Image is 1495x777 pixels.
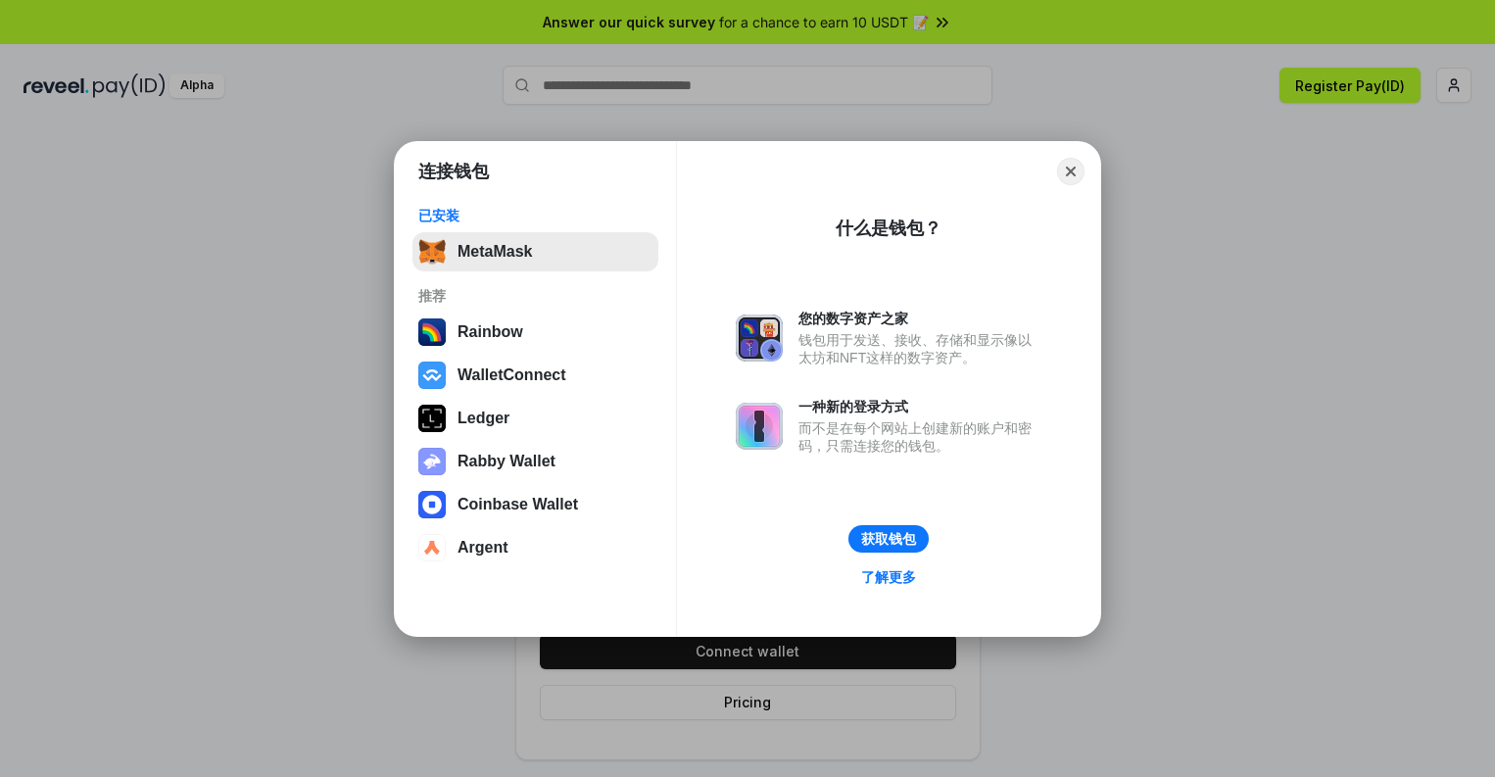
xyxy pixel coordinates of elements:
img: svg+xml,%3Csvg%20width%3D%2228%22%20height%3D%2228%22%20viewBox%3D%220%200%2028%2028%22%20fill%3D... [418,491,446,518]
button: MetaMask [412,232,658,271]
div: 而不是在每个网站上创建新的账户和密码，只需连接您的钱包。 [798,419,1041,455]
button: WalletConnect [412,356,658,395]
div: 推荐 [418,287,652,305]
div: 获取钱包 [861,530,916,548]
div: WalletConnect [458,366,566,384]
img: svg+xml,%3Csvg%20xmlns%3D%22http%3A%2F%2Fwww.w3.org%2F2000%2Fsvg%22%20fill%3D%22none%22%20viewBox... [736,315,783,362]
div: Argent [458,539,508,557]
button: Rainbow [412,313,658,352]
img: svg+xml,%3Csvg%20xmlns%3D%22http%3A%2F%2Fwww.w3.org%2F2000%2Fsvg%22%20fill%3D%22none%22%20viewBox... [418,448,446,475]
button: Rabby Wallet [412,442,658,481]
h1: 连接钱包 [418,160,489,183]
div: Rabby Wallet [458,453,555,470]
button: 获取钱包 [848,525,929,553]
img: svg+xml,%3Csvg%20width%3D%22120%22%20height%3D%22120%22%20viewBox%3D%220%200%20120%20120%22%20fil... [418,318,446,346]
a: 了解更多 [849,564,928,590]
img: svg+xml,%3Csvg%20width%3D%2228%22%20height%3D%2228%22%20viewBox%3D%220%200%2028%2028%22%20fill%3D... [418,362,446,389]
div: 已安装 [418,207,652,224]
img: svg+xml,%3Csvg%20width%3D%2228%22%20height%3D%2228%22%20viewBox%3D%220%200%2028%2028%22%20fill%3D... [418,534,446,561]
div: Ledger [458,410,509,427]
div: 了解更多 [861,568,916,586]
div: Rainbow [458,323,523,341]
div: Coinbase Wallet [458,496,578,513]
button: Ledger [412,399,658,438]
div: 钱包用于发送、接收、存储和显示像以太坊和NFT这样的数字资产。 [798,331,1041,366]
button: Close [1057,158,1085,185]
img: svg+xml,%3Csvg%20xmlns%3D%22http%3A%2F%2Fwww.w3.org%2F2000%2Fsvg%22%20fill%3D%22none%22%20viewBox... [736,403,783,450]
div: MetaMask [458,243,532,261]
div: 您的数字资产之家 [798,310,1041,327]
div: 什么是钱包？ [836,217,941,240]
button: Coinbase Wallet [412,485,658,524]
img: svg+xml,%3Csvg%20fill%3D%22none%22%20height%3D%2233%22%20viewBox%3D%220%200%2035%2033%22%20width%... [418,238,446,266]
img: svg+xml,%3Csvg%20xmlns%3D%22http%3A%2F%2Fwww.w3.org%2F2000%2Fsvg%22%20width%3D%2228%22%20height%3... [418,405,446,432]
div: 一种新的登录方式 [798,398,1041,415]
button: Argent [412,528,658,567]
